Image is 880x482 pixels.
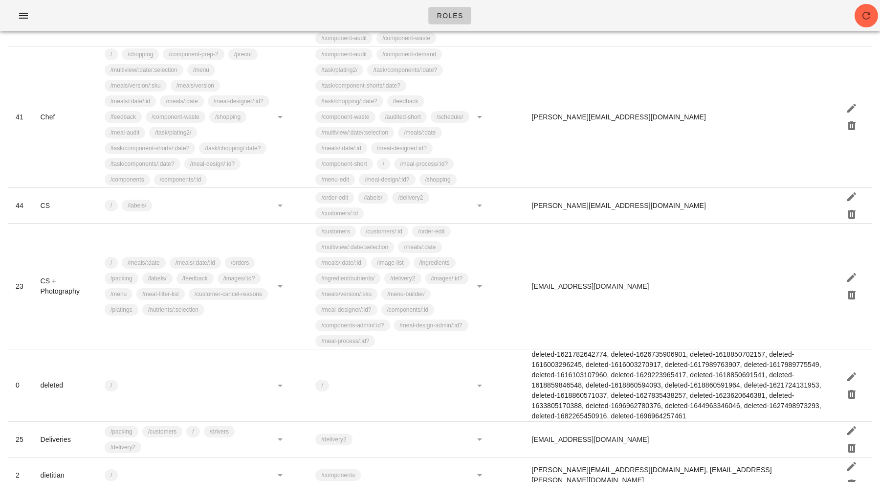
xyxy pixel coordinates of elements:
[33,46,89,188] td: Chef
[524,46,835,188] td: [PERSON_NAME][EMAIL_ADDRESS][DOMAIN_NAME]
[524,349,835,422] td: deleted-1621782642774, deleted-1626735906901, deleted-1618850702157, deleted-1616003296245, delet...
[8,188,33,224] td: 44
[524,224,835,349] td: [EMAIL_ADDRESS][DOMAIN_NAME]
[8,46,33,188] td: 41
[428,7,472,24] a: Roles
[8,422,33,458] td: 25
[33,188,89,224] td: CS
[33,422,89,458] td: Deliveries
[8,349,33,422] td: 0
[524,422,835,458] td: [EMAIL_ADDRESS][DOMAIN_NAME]
[524,188,835,224] td: [PERSON_NAME][EMAIL_ADDRESS][DOMAIN_NAME]
[33,224,89,349] td: CS + Photography
[33,349,89,422] td: deleted
[437,12,463,20] span: Roles
[8,224,33,349] td: 23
